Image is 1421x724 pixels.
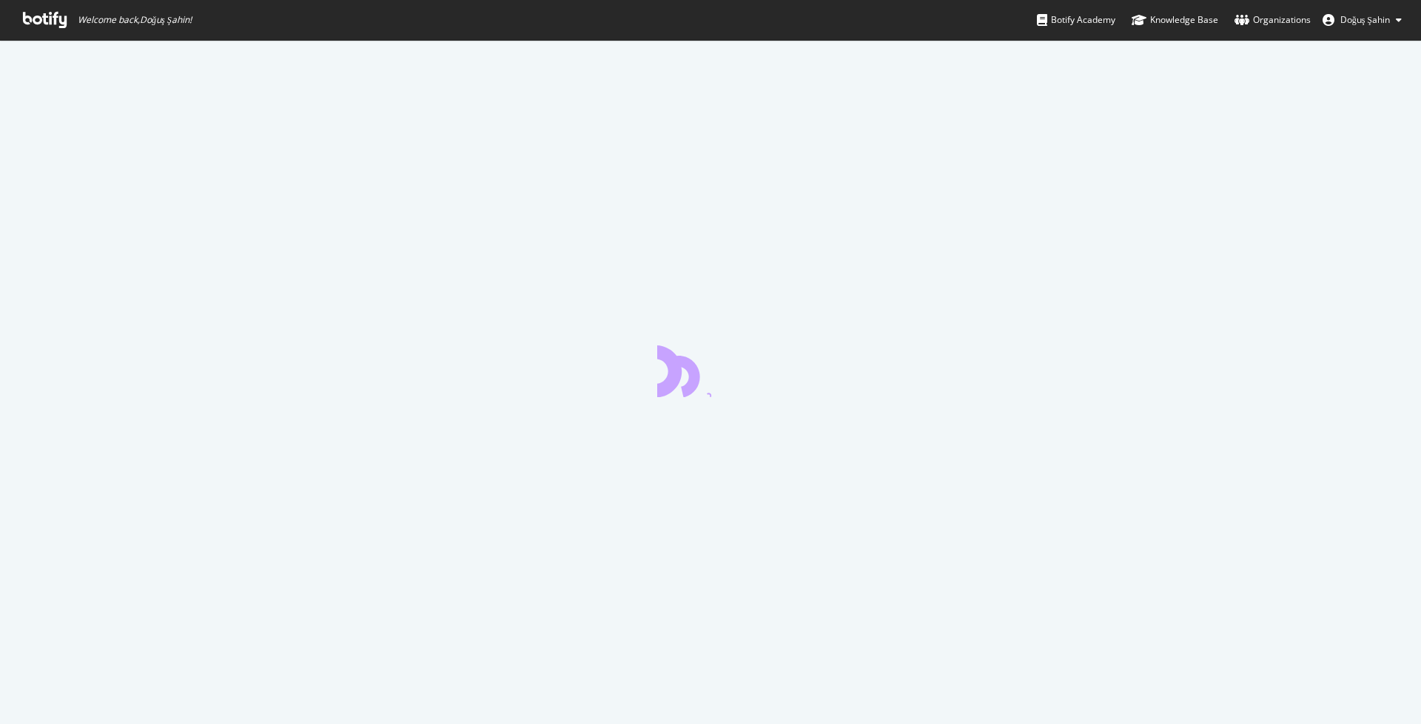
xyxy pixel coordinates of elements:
[1132,13,1218,27] div: Knowledge Base
[1340,13,1390,26] span: Doğuş Şahin
[1311,8,1414,32] button: Doğuş Şahin
[657,344,764,397] div: animation
[1234,13,1311,27] div: Organizations
[1037,13,1115,27] div: Botify Academy
[78,14,192,26] span: Welcome back, Doğuş Şahin !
